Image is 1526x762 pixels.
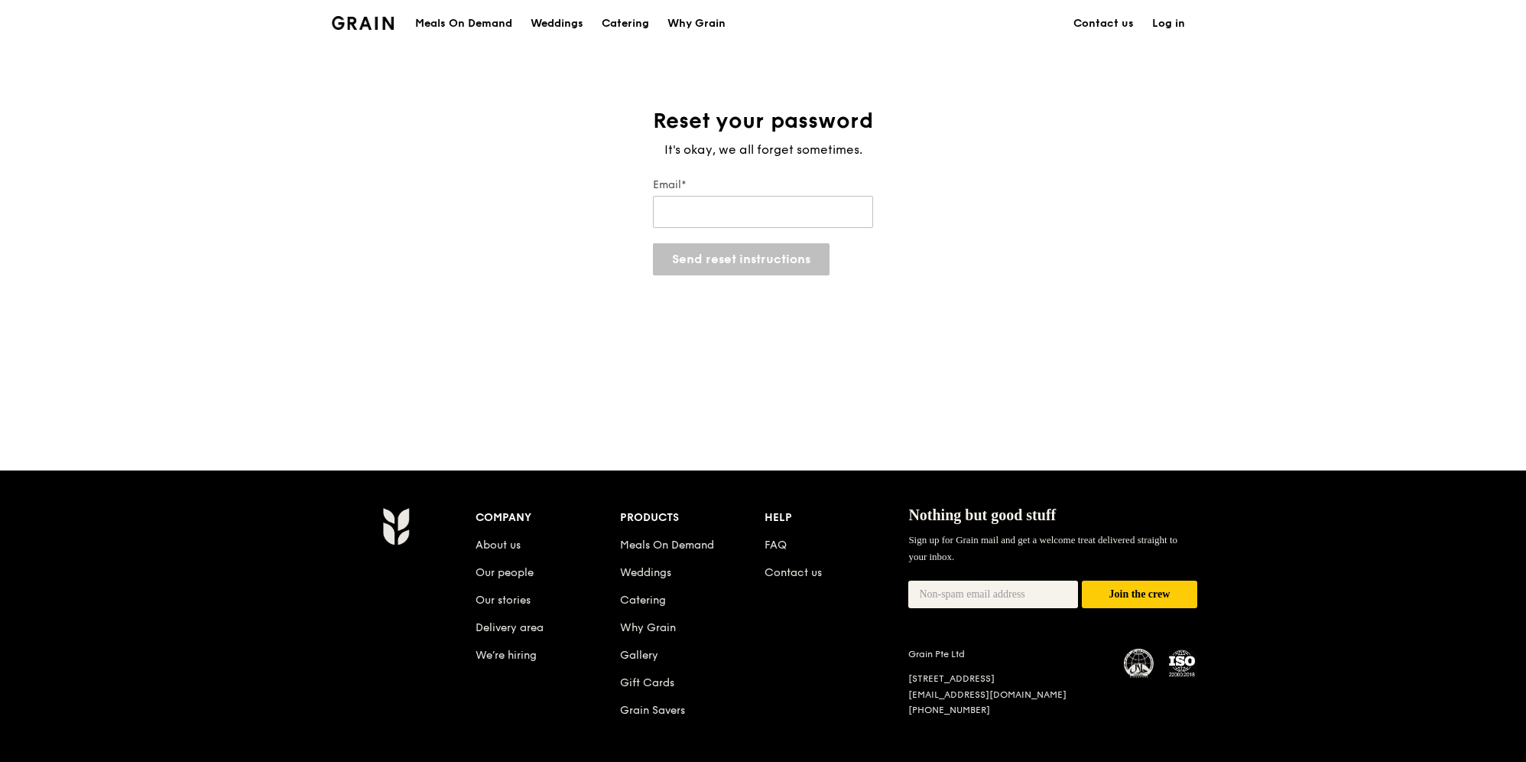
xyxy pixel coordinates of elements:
span: Sign up for Grain mail and get a welcome treat delivered straight to your inbox. [908,534,1177,562]
label: Email* [653,177,873,193]
button: Send reset instructions [653,243,830,275]
a: Gift Cards [620,676,674,689]
div: Why Grain [667,1,726,47]
div: Meals On Demand [415,1,512,47]
div: Help [765,507,909,529]
a: Contact us [1064,1,1143,47]
a: [EMAIL_ADDRESS][DOMAIN_NAME] [908,689,1067,700]
span: Nothing but good stuff [908,506,1056,523]
a: Weddings [620,566,671,579]
img: ISO Certified [1167,648,1197,679]
a: [PHONE_NUMBER] [908,705,990,715]
a: Our people [476,566,534,579]
div: Catering [602,1,649,47]
a: Meals On Demand [620,539,714,552]
a: Catering [593,1,658,47]
button: Join the crew [1082,581,1197,609]
a: We’re hiring [476,649,537,662]
a: Why Grain [620,621,676,634]
h1: Reset your password [641,107,885,135]
a: Contact us [765,566,822,579]
a: Grain Savers [620,704,685,717]
a: FAQ [765,539,787,552]
div: [STREET_ADDRESS] [908,672,1106,685]
img: MUIS Halal Certified [1124,649,1154,679]
a: Weddings [521,1,593,47]
span: It's okay, we all forget sometimes. [664,142,862,157]
a: About us [476,539,521,552]
div: Company [476,507,620,529]
a: Delivery area [476,621,544,634]
img: Grain [382,507,409,545]
img: Grain [332,16,394,30]
div: Products [620,507,765,529]
a: Why Grain [658,1,735,47]
a: Log in [1143,1,1194,47]
div: Grain Pte Ltd [908,648,1106,660]
div: Weddings [531,1,583,47]
a: Gallery [620,649,658,662]
input: Non-spam email address [908,581,1078,608]
a: Catering [620,594,666,607]
a: Our stories [476,594,531,607]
